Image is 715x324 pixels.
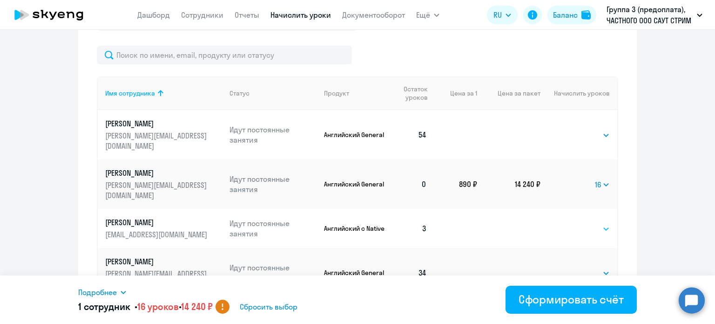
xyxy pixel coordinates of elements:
td: 0 [387,159,434,209]
a: Сотрудники [181,10,223,20]
button: Группа 3 (предоплата), ЧАСТНОГО ООО САУТ СТРИМ ТРАНСПОРТ Б.В. В Г. АНАПА, ФЛ [602,4,707,26]
td: 14 240 ₽ [477,159,540,209]
a: [PERSON_NAME][PERSON_NAME][EMAIL_ADDRESS][DOMAIN_NAME] [105,256,222,289]
td: 54 [387,110,434,159]
button: Балансbalance [547,6,596,24]
th: Цена за 1 [434,76,477,110]
p: Английский с Native [324,224,387,233]
th: Начислить уроков [540,76,617,110]
span: 14 240 ₽ [181,301,213,312]
a: Документооборот [342,10,405,20]
input: Поиск по имени, email, продукту или статусу [97,46,352,64]
p: Идут постоянные занятия [229,174,317,194]
p: Идут постоянные занятия [229,124,317,145]
span: Остаток уроков [394,85,427,102]
p: [PERSON_NAME] [105,118,209,129]
span: Подробнее [78,287,117,298]
p: [PERSON_NAME][EMAIL_ADDRESS][DOMAIN_NAME] [105,269,209,289]
div: Продукт [324,89,349,97]
td: 3 [387,209,434,248]
a: [PERSON_NAME][EMAIL_ADDRESS][DOMAIN_NAME] [105,217,222,240]
div: Сформировать счёт [519,292,624,307]
button: Ещё [416,6,439,24]
a: Отчеты [235,10,259,20]
p: Английский General [324,269,387,277]
p: [PERSON_NAME] [105,168,209,178]
th: Цена за пакет [477,76,540,110]
a: [PERSON_NAME][PERSON_NAME][EMAIL_ADDRESS][DOMAIN_NAME] [105,118,222,151]
div: Продукт [324,89,387,97]
p: Группа 3 (предоплата), ЧАСТНОГО ООО САУТ СТРИМ ТРАНСПОРТ Б.В. В Г. АНАПА, ФЛ [607,4,693,26]
span: Ещё [416,9,430,21]
div: Имя сотрудника [105,89,222,97]
div: Баланс [553,9,578,21]
td: 34 [387,248,434,297]
div: Имя сотрудника [105,89,155,97]
td: 890 ₽ [434,159,477,209]
p: [PERSON_NAME][EMAIL_ADDRESS][DOMAIN_NAME] [105,131,209,151]
p: [PERSON_NAME] [105,256,209,267]
span: Сбросить выбор [240,301,297,312]
span: 16 уроков [137,301,179,312]
span: RU [493,9,502,21]
img: balance [581,10,591,20]
div: Остаток уроков [394,85,434,102]
p: [PERSON_NAME] [105,217,209,227]
p: Английский General [324,180,387,188]
p: [PERSON_NAME][EMAIL_ADDRESS][DOMAIN_NAME] [105,180,209,200]
p: Английский General [324,131,387,139]
div: Статус [229,89,317,97]
a: [PERSON_NAME][PERSON_NAME][EMAIL_ADDRESS][DOMAIN_NAME] [105,168,222,200]
p: Идут постоянные занятия [229,262,317,283]
p: Идут постоянные занятия [229,218,317,239]
a: Начислить уроки [270,10,331,20]
h5: 1 сотрудник • • [78,300,213,313]
button: RU [487,6,518,24]
p: [EMAIL_ADDRESS][DOMAIN_NAME] [105,229,209,240]
div: Статус [229,89,250,97]
button: Сформировать счёт [506,286,637,314]
a: Дашборд [137,10,170,20]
